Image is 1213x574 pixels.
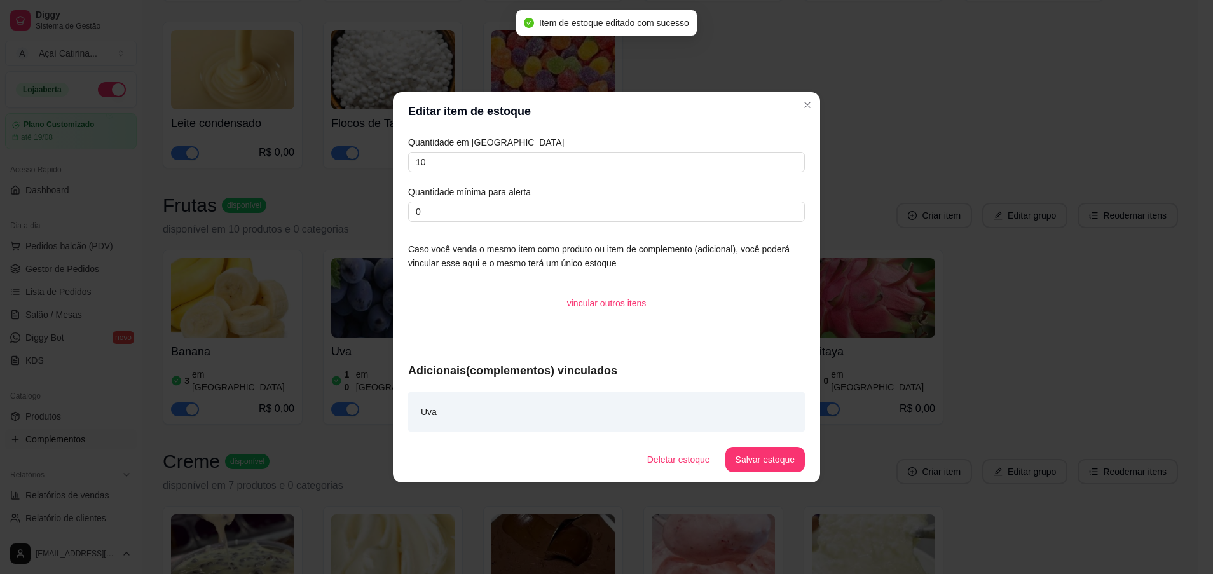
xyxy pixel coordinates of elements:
[797,95,818,115] button: Close
[408,362,805,379] article: Adicionais(complementos) vinculados
[539,18,689,28] span: Item de estoque editado com sucesso
[408,135,805,149] article: Quantidade em [GEOGRAPHIC_DATA]
[524,18,534,28] span: check-circle
[408,185,805,199] article: Quantidade mínima para alerta
[725,447,805,472] button: Salvar estoque
[408,242,805,270] article: Caso você venda o mesmo item como produto ou item de complemento (adicional), você poderá vincula...
[557,290,657,316] button: vincular outros itens
[637,447,720,472] button: Deletar estoque
[393,92,820,130] header: Editar item de estoque
[421,405,437,419] article: Uva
